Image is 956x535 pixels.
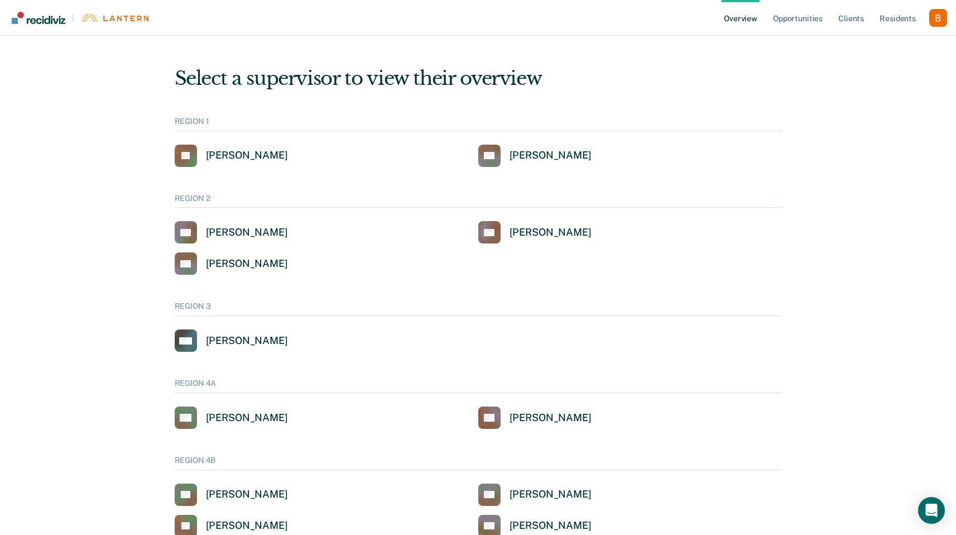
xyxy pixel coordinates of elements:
[929,9,947,27] button: Profile dropdown button
[510,488,592,501] div: [PERSON_NAME]
[175,484,288,506] a: [PERSON_NAME]
[206,226,288,239] div: [PERSON_NAME]
[206,257,288,270] div: [PERSON_NAME]
[175,379,782,393] div: REGION 4A
[478,484,592,506] a: [PERSON_NAME]
[175,117,782,131] div: REGION 1
[206,335,288,347] div: [PERSON_NAME]
[65,13,81,22] span: |
[206,488,288,501] div: [PERSON_NAME]
[510,226,592,239] div: [PERSON_NAME]
[206,519,288,532] div: [PERSON_NAME]
[478,145,592,167] a: [PERSON_NAME]
[918,497,945,524] div: Open Intercom Messenger
[12,12,65,24] img: Recidiviz
[175,329,288,352] a: [PERSON_NAME]
[478,407,592,429] a: [PERSON_NAME]
[175,407,288,429] a: [PERSON_NAME]
[510,412,592,424] div: [PERSON_NAME]
[175,252,288,275] a: [PERSON_NAME]
[175,67,782,90] div: Select a supervisor to view their overview
[175,194,782,208] div: REGION 2
[175,221,288,243] a: [PERSON_NAME]
[206,412,288,424] div: [PERSON_NAME]
[478,221,592,243] a: [PERSON_NAME]
[206,149,288,162] div: [PERSON_NAME]
[81,13,148,22] img: Lantern
[510,149,592,162] div: [PERSON_NAME]
[175,302,782,316] div: REGION 3
[175,145,288,167] a: [PERSON_NAME]
[510,519,592,532] div: [PERSON_NAME]
[175,456,782,470] div: REGION 4B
